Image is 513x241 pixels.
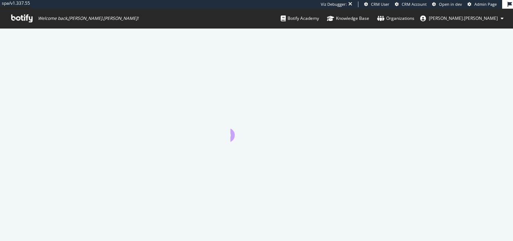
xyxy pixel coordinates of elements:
[230,116,283,142] div: animation
[402,1,427,7] span: CRM Account
[432,1,462,7] a: Open in dev
[395,1,427,7] a: CRM Account
[439,1,462,7] span: Open in dev
[377,9,414,28] a: Organizations
[474,1,497,7] span: Admin Page
[364,1,389,7] a: CRM User
[281,15,319,22] div: Botify Academy
[38,16,138,21] span: Welcome back, [PERSON_NAME].[PERSON_NAME] !
[281,9,319,28] a: Botify Academy
[429,15,498,21] span: charles.lemaire
[371,1,389,7] span: CRM User
[467,1,497,7] a: Admin Page
[321,1,347,7] div: Viz Debugger:
[327,15,369,22] div: Knowledge Base
[327,9,369,28] a: Knowledge Base
[377,15,414,22] div: Organizations
[414,13,509,24] button: [PERSON_NAME].[PERSON_NAME]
